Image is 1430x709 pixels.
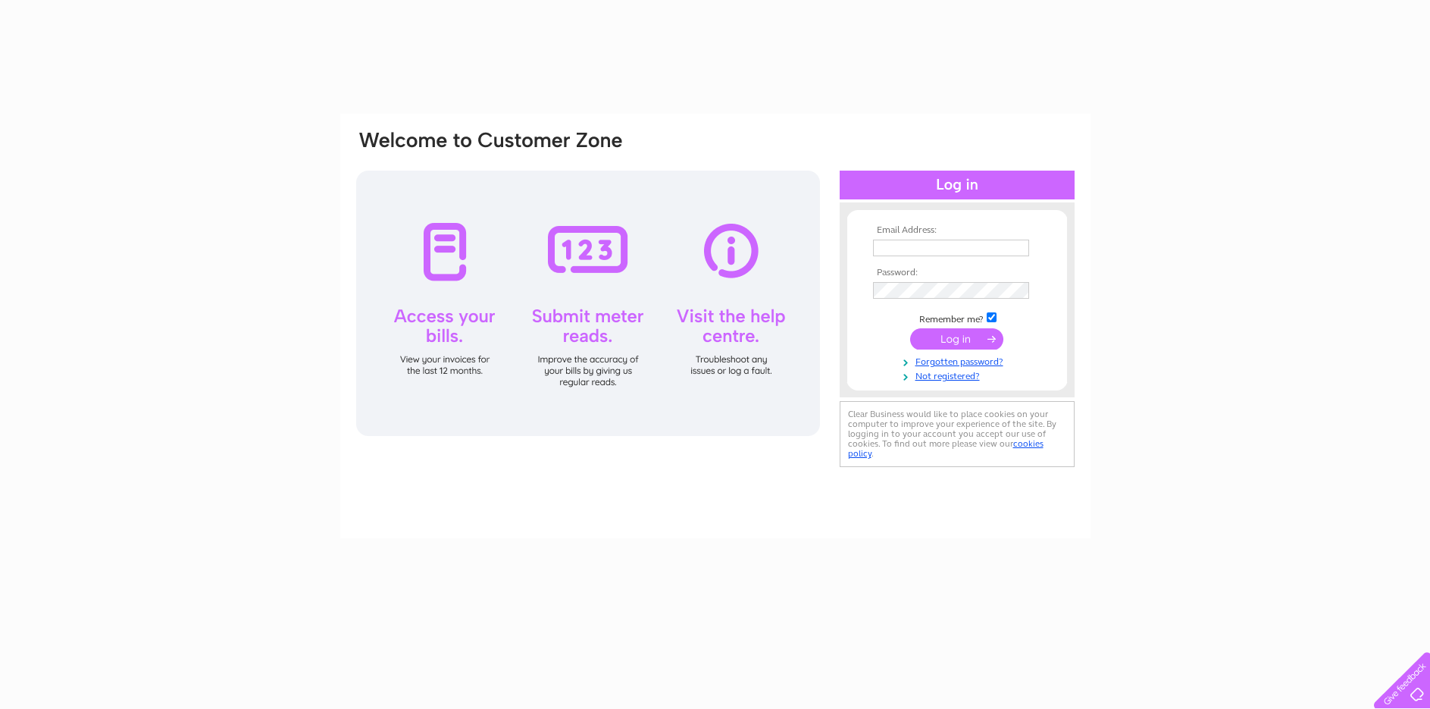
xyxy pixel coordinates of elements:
[848,438,1044,459] a: cookies policy
[873,368,1045,382] a: Not registered?
[869,225,1045,236] th: Email Address:
[910,328,1003,350] input: Submit
[840,401,1075,467] div: Clear Business would like to place cookies on your computer to improve your experience of the sit...
[869,310,1045,325] td: Remember me?
[873,353,1045,368] a: Forgotten password?
[869,268,1045,278] th: Password:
